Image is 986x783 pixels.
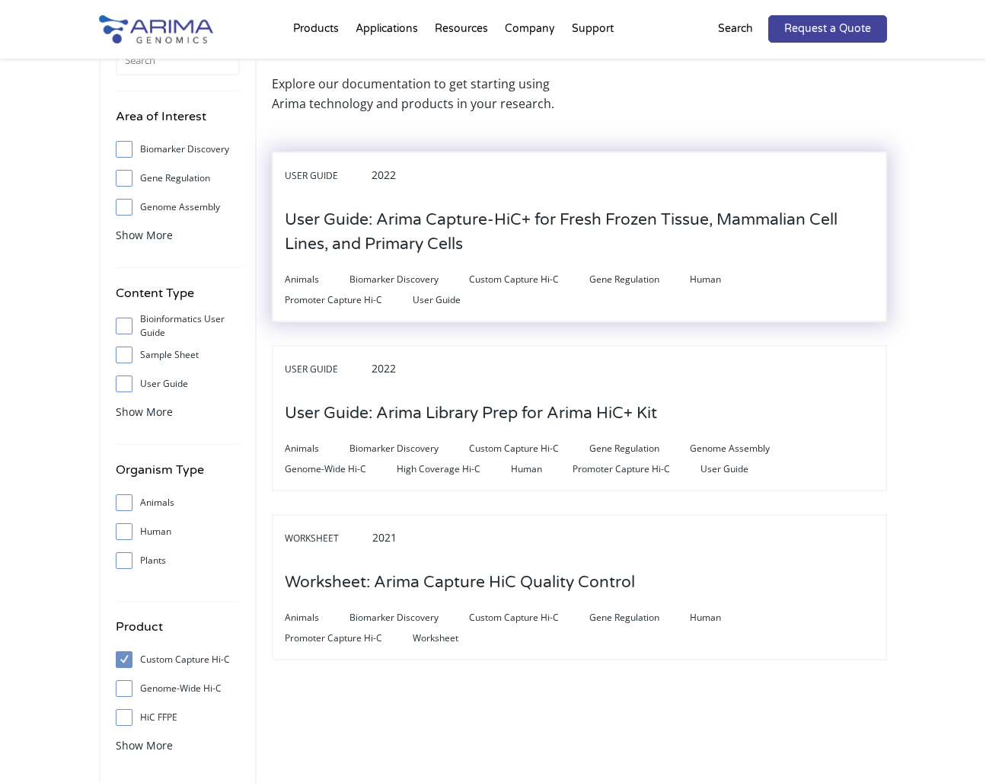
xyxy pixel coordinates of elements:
[372,168,396,182] span: 2022
[397,460,511,478] span: High Coverage Hi-C
[116,617,240,648] h4: Product
[116,648,240,671] label: Custom Capture Hi-C
[116,167,240,190] label: Gene Regulation
[285,360,369,379] span: User Guide
[700,460,779,478] span: User Guide
[285,270,349,289] span: Animals
[349,609,469,627] span: Biomarker Discovery
[285,574,635,591] a: Worksheet: Arima Capture HiC Quality Control
[349,439,469,458] span: Biomarker Discovery
[116,460,240,491] h4: Organism Type
[116,520,240,543] label: Human
[285,291,413,309] span: Promoter Capture Hi-C
[116,228,173,242] span: Show More
[285,529,369,548] span: Worksheet
[690,270,751,289] span: Human
[413,291,491,309] span: User Guide
[116,404,173,419] span: Show More
[349,270,469,289] span: Biomarker Discovery
[272,74,572,113] p: Explore our documentation to get starting using Arima technology and products in your research.
[99,15,213,43] img: Arima-Genomics-logo
[511,460,573,478] span: Human
[285,609,349,627] span: Animals
[285,559,635,606] h3: Worksheet: Arima Capture HiC Quality Control
[573,460,700,478] span: Promoter Capture Hi-C
[285,405,657,422] a: User Guide: Arima Library Prep for Arima HiC+ Kit
[285,460,397,478] span: Genome-Wide Hi-C
[768,15,887,43] a: Request a Quote
[116,315,240,337] label: Bioinformatics User Guide
[116,738,173,753] span: Show More
[372,361,396,376] span: 2022
[469,439,589,458] span: Custom Capture Hi-C
[285,197,874,268] h3: User Guide: Arima Capture-HiC+ for Fresh Frozen Tissue, Mammalian Cell Lines, and Primary Cells
[116,549,240,572] label: Plants
[285,390,657,437] h3: User Guide: Arima Library Prep for Arima HiC+ Kit
[413,629,489,647] span: Worksheet
[589,609,690,627] span: Gene Regulation
[285,236,874,253] a: User Guide: Arima Capture-HiC+ for Fresh Frozen Tissue, Mammalian Cell Lines, and Primary Cells
[285,167,369,185] span: User Guide
[116,344,240,366] label: Sample Sheet
[116,677,240,700] label: Genome-Wide Hi-C
[285,629,413,647] span: Promoter Capture Hi-C
[116,196,240,219] label: Genome Assembly
[116,706,240,729] label: HiC FFPE
[116,283,240,315] h4: Content Type
[589,270,690,289] span: Gene Regulation
[116,372,240,395] label: User Guide
[589,439,690,458] span: Gene Regulation
[690,609,751,627] span: Human
[116,491,240,514] label: Animals
[469,609,589,627] span: Custom Capture Hi-C
[285,439,349,458] span: Animals
[116,107,240,138] h4: Area of Interest
[690,439,800,458] span: Genome Assembly
[469,270,589,289] span: Custom Capture Hi-C
[116,45,240,75] input: Search
[116,138,240,161] label: Biomarker Discovery
[372,530,397,545] span: 2021
[718,19,753,39] p: Search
